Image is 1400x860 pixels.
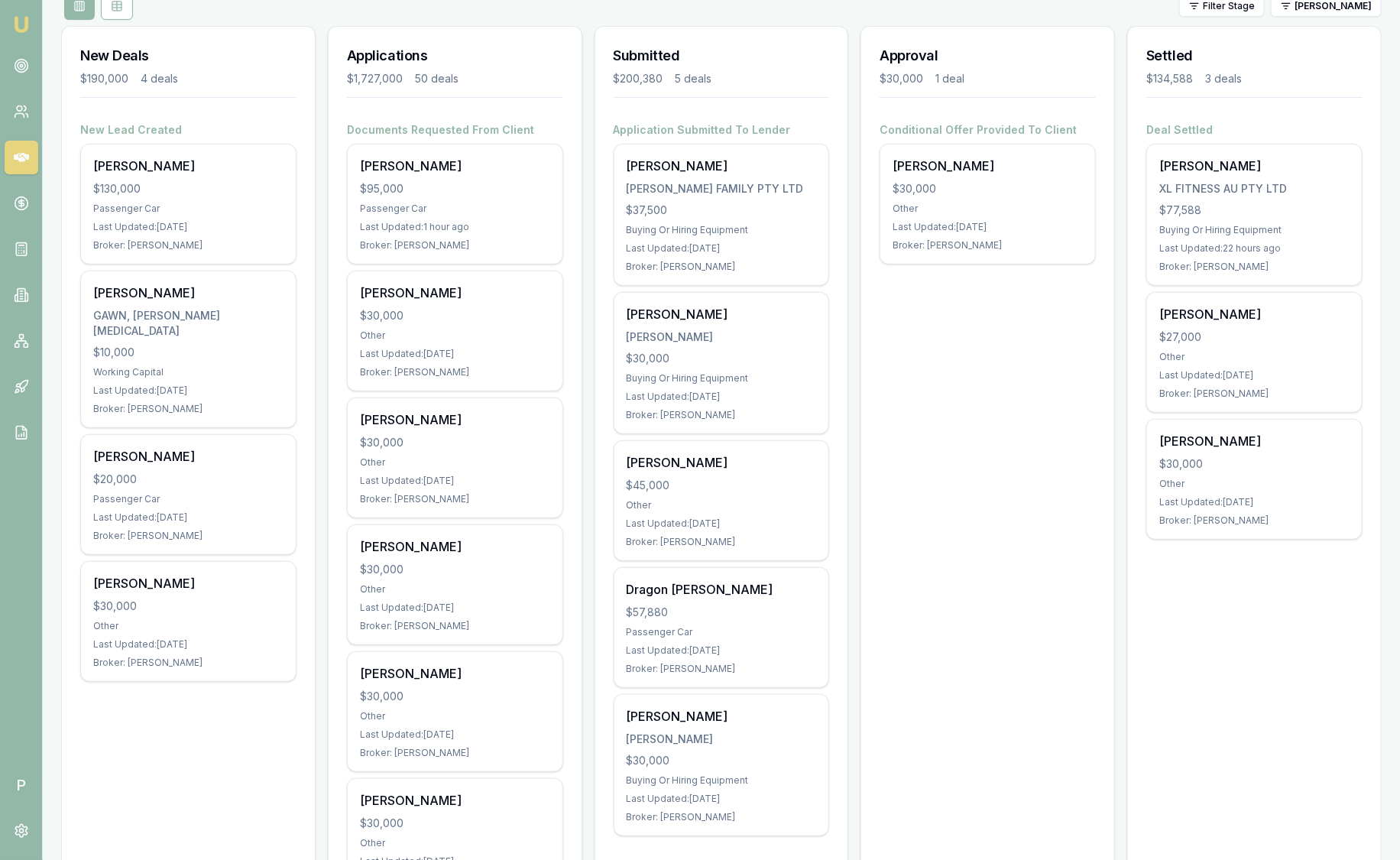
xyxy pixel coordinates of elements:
div: Passenger Car [93,203,284,215]
div: Broker: [PERSON_NAME] [93,657,284,669]
div: Broker: [PERSON_NAME] [627,811,817,823]
div: [PERSON_NAME] FAMILY PTY LTD [627,181,817,196]
div: $37,500 [627,203,817,218]
div: $95,000 [360,181,550,196]
div: Broker: [PERSON_NAME] [1159,261,1350,273]
div: $190,000 [80,71,128,86]
div: 4 deals [141,71,178,86]
div: Other [893,203,1083,215]
div: [PERSON_NAME] [360,664,550,683]
img: emu-icon-u.png [12,15,31,34]
div: Broker: [PERSON_NAME] [627,663,817,675]
div: Last Updated: [DATE] [627,518,817,530]
div: $30,000 [360,562,550,577]
div: Last Updated: [DATE] [360,475,550,487]
div: 3 deals [1205,71,1242,86]
div: $30,000 [893,181,1083,196]
div: Broker: [PERSON_NAME] [360,366,550,378]
div: Other [360,329,550,342]
div: Broker: [PERSON_NAME] [627,536,817,548]
div: [PERSON_NAME] [360,157,550,175]
div: $200,380 [614,71,663,86]
div: [PERSON_NAME] [627,305,817,323]
h3: Approval [880,45,1096,67]
div: Other [1159,478,1350,490]
div: Last Updated: [DATE] [627,242,817,255]
h4: Conditional Offer Provided To Client [880,122,1096,138]
div: Broker: [PERSON_NAME] [360,493,550,505]
h4: New Lead Created [80,122,297,138]
div: $1,727,000 [347,71,403,86]
h3: Submitted [614,45,830,67]
div: Other [1159,351,1350,363]
div: XL FITNESS AU PTY LTD [1159,181,1350,196]
div: [PERSON_NAME] [627,329,817,345]
h4: Deal Settled [1146,122,1363,138]
div: $30,000 [1159,456,1350,472]
div: Last Updated: [DATE] [360,602,550,614]
div: $30,000 [360,435,550,450]
div: Broker: [PERSON_NAME] [1159,388,1350,400]
div: $30,000 [627,351,817,366]
div: Other [93,620,284,632]
div: $10,000 [93,345,284,360]
div: Dragon [PERSON_NAME] [627,580,817,599]
div: Last Updated: [DATE] [1159,496,1350,508]
h3: Applications [347,45,563,67]
div: $45,000 [627,478,817,493]
div: Last Updated: [DATE] [627,391,817,403]
div: GAWN, [PERSON_NAME][MEDICAL_DATA] [93,308,284,339]
h3: Settled [1146,45,1363,67]
div: Broker: [PERSON_NAME] [627,409,817,421]
div: $30,000 [360,816,550,831]
div: [PERSON_NAME] [360,791,550,810]
div: Last Updated: [DATE] [1159,369,1350,381]
div: Broker: [PERSON_NAME] [893,239,1083,252]
div: Other [360,583,550,596]
div: Last Updated: [DATE] [360,348,550,360]
div: Broker: [PERSON_NAME] [93,403,284,415]
div: $30,000 [627,753,817,768]
div: [PERSON_NAME] [360,284,550,302]
div: $77,588 [1159,203,1350,218]
div: [PERSON_NAME] [93,284,284,302]
h4: Documents Requested From Client [347,122,563,138]
div: [PERSON_NAME] [1159,305,1350,323]
div: Last Updated: [DATE] [93,511,284,524]
div: 1 deal [935,71,964,86]
div: Broker: [PERSON_NAME] [93,530,284,542]
div: $57,880 [627,605,817,620]
div: $30,000 [360,689,550,704]
div: [PERSON_NAME] [93,574,284,592]
div: Passenger Car [627,626,817,638]
div: $30,000 [880,71,923,86]
div: [PERSON_NAME] [360,411,550,429]
div: [PERSON_NAME] [627,453,817,472]
div: [PERSON_NAME] [893,157,1083,175]
div: Broker: [PERSON_NAME] [360,620,550,632]
div: [PERSON_NAME] [93,157,284,175]
div: $134,588 [1146,71,1193,86]
div: Buying Or Hiring Equipment [627,372,817,385]
div: Other [360,710,550,722]
div: Buying Or Hiring Equipment [627,224,817,236]
div: [PERSON_NAME] [627,157,817,175]
div: Passenger Car [360,203,550,215]
div: [PERSON_NAME] [93,447,284,466]
div: Last Updated: [DATE] [93,221,284,233]
div: [PERSON_NAME] [1159,157,1350,175]
div: Passenger Car [93,493,284,505]
div: [PERSON_NAME] [627,732,817,747]
div: Buying Or Hiring Equipment [627,774,817,787]
div: 50 deals [415,71,459,86]
div: Broker: [PERSON_NAME] [360,239,550,252]
div: Buying Or Hiring Equipment [1159,224,1350,236]
div: Working Capital [93,366,284,378]
div: $30,000 [360,308,550,323]
div: $130,000 [93,181,284,196]
div: Last Updated: [DATE] [627,793,817,805]
div: [PERSON_NAME] [360,537,550,556]
div: $20,000 [93,472,284,487]
div: Broker: [PERSON_NAME] [93,239,284,252]
div: Broker: [PERSON_NAME] [627,261,817,273]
